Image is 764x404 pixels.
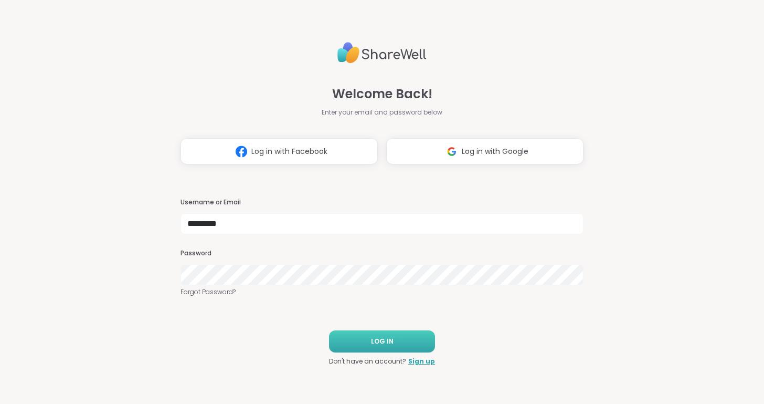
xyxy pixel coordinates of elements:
h3: Password [181,249,583,258]
span: LOG IN [371,337,394,346]
button: Log in with Facebook [181,138,378,164]
img: ShareWell Logo [337,38,427,68]
span: Log in with Google [462,146,528,157]
span: Don't have an account? [329,357,406,366]
h3: Username or Email [181,198,583,207]
button: Log in with Google [386,138,583,164]
span: Enter your email and password below [322,108,442,117]
span: Welcome Back! [332,85,432,103]
a: Sign up [408,357,435,366]
button: LOG IN [329,330,435,353]
a: Forgot Password? [181,287,583,297]
img: ShareWell Logomark [442,142,462,161]
span: Log in with Facebook [251,146,327,157]
img: ShareWell Logomark [231,142,251,161]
